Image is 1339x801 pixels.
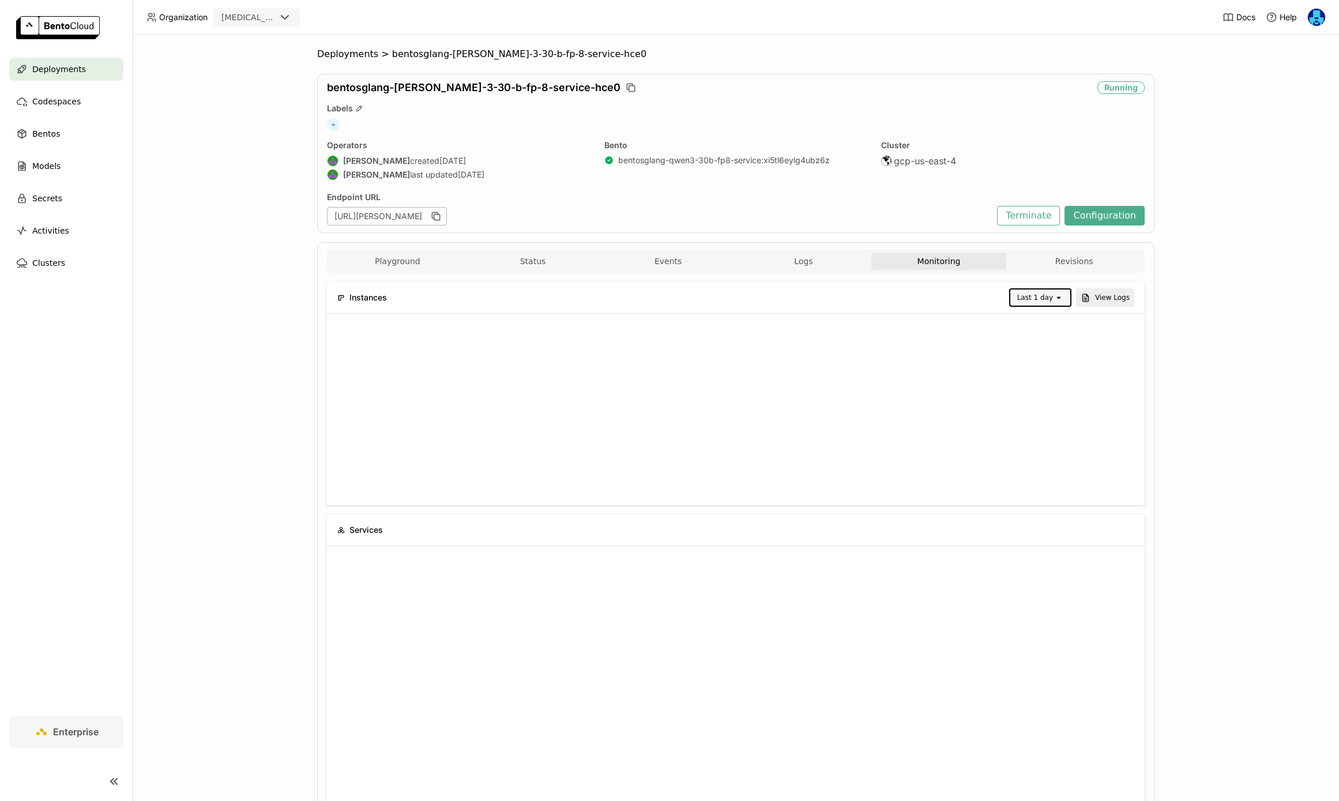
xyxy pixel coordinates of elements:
[439,156,466,166] span: [DATE]
[277,12,278,24] input: Selected revia.
[1006,253,1142,270] button: Revisions
[1097,81,1145,94] div: Running
[9,716,123,748] a: Enterprise
[881,140,1145,151] div: Cluster
[327,192,991,202] div: Endpoint URL
[9,251,123,274] a: Clusters
[349,524,383,536] span: Services
[9,58,123,81] a: Deployments
[1076,288,1134,307] button: View Logs
[871,253,1007,270] button: Monitoring
[32,62,86,76] span: Deployments
[1017,292,1053,303] div: Last 1 day
[1054,293,1063,302] svg: open
[343,156,410,166] strong: [PERSON_NAME]
[327,155,590,167] div: created
[32,159,61,173] span: Models
[9,90,123,113] a: Codespaces
[327,81,620,94] span: bentosglang-[PERSON_NAME]-3-30-b-fp-8-service-hce0
[794,256,813,266] span: Logs
[9,155,123,178] a: Models
[600,253,736,270] button: Events
[32,95,81,108] span: Codespaces
[9,187,123,210] a: Secrets
[32,224,69,238] span: Activities
[32,127,60,141] span: Bentos
[392,48,646,60] span: bentosglang-[PERSON_NAME]-3-30-b-fp-8-service-hce0
[1308,9,1325,26] img: Yi Guo
[327,140,590,151] div: Operators
[997,206,1060,225] button: Terminate
[32,191,62,205] span: Secrets
[328,156,338,166] img: Shenyang Zhao
[336,323,1135,496] iframe: Number of Replicas
[618,155,830,166] a: bentosglang-qwen3-30b-fp8-service:xi5tl6eylg4ubz6z
[349,291,387,304] span: Instances
[1223,12,1255,23] a: Docs
[330,253,465,270] button: Playground
[327,118,340,131] span: +
[53,726,99,738] span: Enterprise
[1266,12,1297,23] div: Help
[159,12,208,22] span: Organization
[894,155,956,167] span: gcp-us-east-4
[1236,12,1255,22] span: Docs
[221,12,276,23] div: [MEDICAL_DATA]
[343,170,410,180] strong: [PERSON_NAME]
[465,253,601,270] button: Status
[32,256,65,270] span: Clusters
[1065,206,1145,225] button: Configuration
[16,16,100,39] img: logo
[317,48,1154,60] nav: Breadcrumbs navigation
[9,219,123,242] a: Activities
[336,555,1135,728] iframe: Request Per Second
[9,122,123,145] a: Bentos
[378,48,392,60] span: >
[458,170,484,180] span: [DATE]
[317,48,378,60] span: Deployments
[1280,12,1297,22] span: Help
[328,170,338,180] img: Shenyang Zhao
[327,207,447,225] div: [URL][PERSON_NAME]
[327,169,590,180] div: last updated
[327,103,1145,114] div: Labels
[604,140,868,151] div: Bento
